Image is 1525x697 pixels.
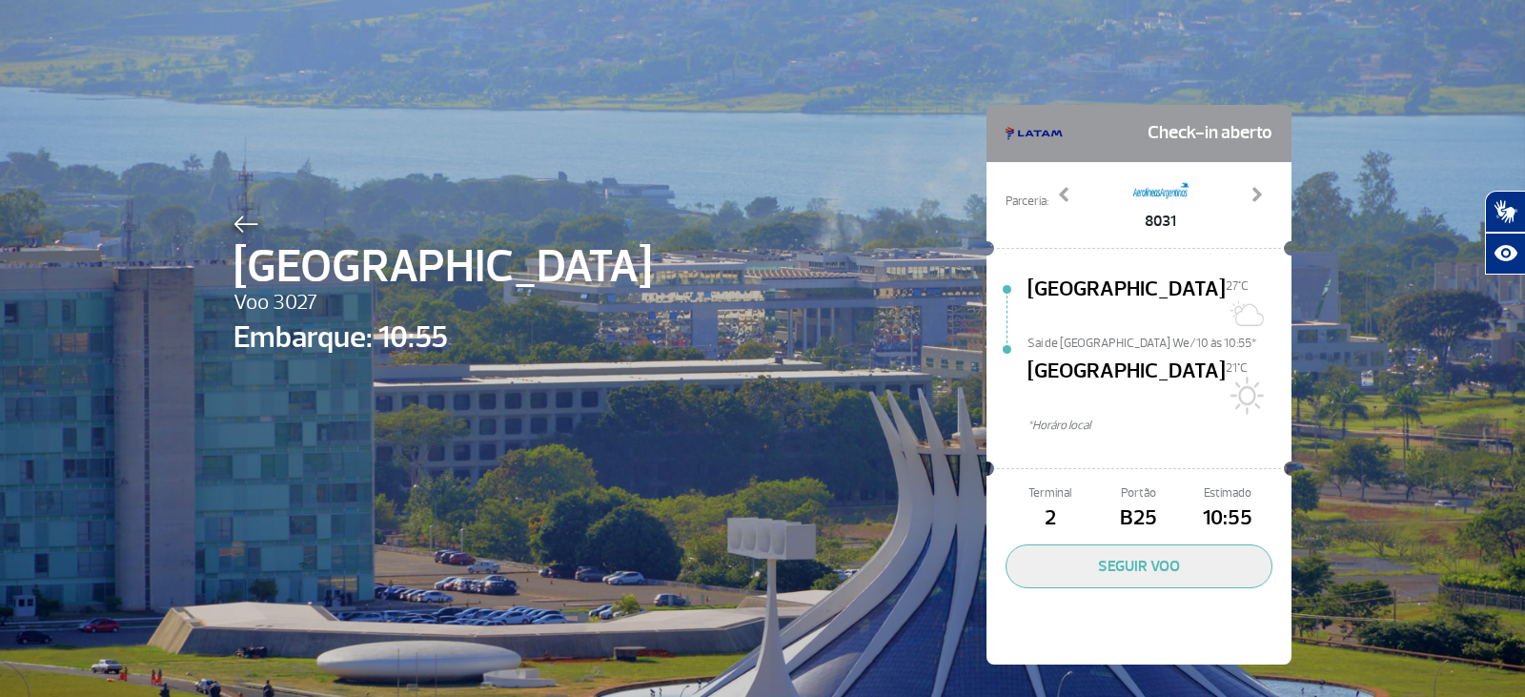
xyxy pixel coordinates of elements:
span: Portão [1094,484,1183,502]
span: 21°C [1226,360,1248,376]
button: Abrir recursos assistivos. [1485,233,1525,275]
span: 2 [1006,502,1094,535]
div: Plugin de acessibilidade da Hand Talk. [1485,191,1525,275]
span: 10:55 [1184,502,1272,535]
img: Sol [1226,377,1264,415]
span: [GEOGRAPHIC_DATA] [234,233,652,301]
span: [GEOGRAPHIC_DATA] [1027,356,1226,417]
span: Embarque: 10:55 [234,315,652,360]
button: Abrir tradutor de língua de sinais. [1485,191,1525,233]
span: Voo 3027 [234,287,652,319]
span: [GEOGRAPHIC_DATA] [1027,274,1226,335]
span: Sai de [GEOGRAPHIC_DATA] We/10 às 10:55* [1027,335,1291,348]
span: Terminal [1006,484,1094,502]
span: B25 [1094,502,1183,535]
button: SEGUIR VOO [1006,544,1272,588]
span: Parceria: [1006,193,1048,211]
span: 27°C [1226,278,1249,294]
span: 8031 [1132,210,1189,233]
span: *Horáro local [1027,417,1291,435]
span: Estimado [1184,484,1272,502]
img: Sol com algumas nuvens [1226,295,1264,333]
span: Check-in aberto [1148,114,1272,153]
